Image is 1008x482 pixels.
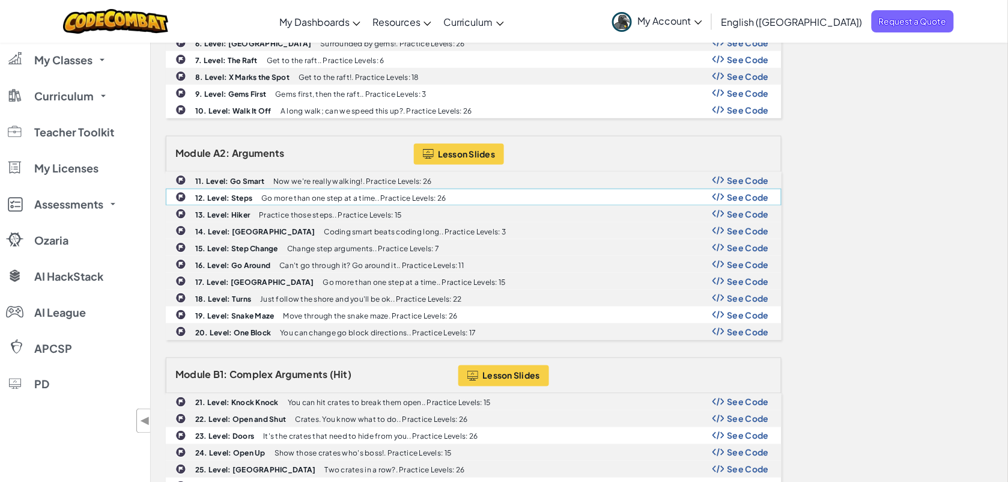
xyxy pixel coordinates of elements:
span: Teacher Toolkit [34,127,114,138]
span: Curriculum [443,16,493,28]
a: 21. Level: Knock Knock You can hit crates to break them open.. Practice Levels: 15 Show Code Logo... [166,394,782,410]
img: IconChallengeLevel.svg [175,192,186,203]
p: You can hit crates to break them open.. Practice Levels: 15 [288,399,491,407]
b: 11. Level: Go Smart [195,177,264,186]
p: Just follow the shore and you'll be ok.. Practice Levels: 22 [260,295,461,303]
img: Show Code Logo [712,415,724,423]
img: Show Code Logo [712,243,724,252]
p: Gems first, then the raft.. Practice Levels: 3 [275,90,426,98]
img: Show Code Logo [712,277,724,285]
b: 8. Level: X Marks the Spot [195,73,290,82]
span: My Account [638,14,702,27]
img: IconChallengeLevel.svg [175,242,186,253]
img: Show Code Logo [712,193,724,201]
img: IconChallengeLevel.svg [175,326,186,337]
span: See Code [727,397,770,407]
img: IconChallengeLevel.svg [175,225,186,236]
span: See Code [727,88,770,98]
b: 24. Level: Open Up [195,449,266,458]
p: Show those crates who's boss!. Practice Levels: 15 [275,450,452,457]
span: See Code [727,192,770,202]
img: IconChallengeLevel.svg [175,276,186,287]
span: See Code [727,293,770,303]
a: 10. Level: Walk It Off A long walk; can we speed this up?. Practice Levels: 26 Show Code Logo See... [166,102,782,118]
a: Request a Quote [872,10,954,32]
p: Two crates in a row?. Practice Levels: 26 [325,466,465,474]
p: You can change go block directions.. Practice Levels: 17 [280,329,476,337]
p: Surrounded by gems!. Practice Levels: 26 [320,40,465,47]
span: A2: Arguments [213,147,285,159]
span: B1: Complex Arguments (Hit) [213,368,351,381]
img: Show Code Logo [712,176,724,185]
p: Now we're really walking!. Practice Levels: 26 [273,177,431,185]
p: Get to the raft!. Practice Levels: 18 [299,73,419,81]
span: Ozaria [34,235,68,246]
span: See Code [727,105,770,115]
a: Resources [366,5,437,38]
span: See Code [727,465,770,474]
img: IconChallengeLevel.svg [175,413,186,424]
img: Show Code Logo [712,72,724,81]
img: IconChallengeLevel.svg [175,71,186,82]
button: Lesson Slides [414,144,505,165]
img: IconChallengeLevel.svg [175,259,186,270]
span: See Code [727,226,770,236]
img: IconChallengeLevel.svg [175,175,186,186]
b: 13. Level: Hiker [195,210,250,219]
b: 14. Level: [GEOGRAPHIC_DATA] [195,227,315,236]
span: See Code [727,414,770,424]
a: 8. Level: X Marks the Spot Get to the raft!. Practice Levels: 18 Show Code Logo See Code [166,68,782,85]
p: Change step arguments.. Practice Levels: 7 [287,245,439,252]
p: It's the crates that need to hide from you.. Practice Levels: 26 [263,433,478,441]
a: 15. Level: Step Change Change step arguments.. Practice Levels: 7 Show Code Logo See Code [166,239,782,256]
p: Practice those steps.. Practice Levels: 15 [259,211,401,219]
b: 15. Level: Step Change [195,244,278,253]
span: See Code [727,260,770,269]
b: 21. Level: Knock Knock [195,398,279,407]
button: Lesson Slides [458,365,549,386]
img: IconChallengeLevel.svg [175,209,186,219]
span: See Code [727,327,770,337]
img: Show Code Logo [712,89,724,97]
b: 25. Level: [GEOGRAPHIC_DATA] [195,466,316,475]
b: 18. Level: Turns [195,294,251,304]
a: 18. Level: Turns Just follow the shore and you'll be ok.. Practice Levels: 22 Show Code Logo See ... [166,290,782,307]
span: ◀ [140,412,150,430]
b: 22. Level: Open and Shut [195,415,286,424]
img: IconChallengeLevel.svg [175,430,186,441]
p: Go more than one step at a time.. Practice Levels: 15 [323,278,506,286]
img: IconChallengeLevel.svg [175,37,186,48]
a: 13. Level: Hiker Practice those steps.. Practice Levels: 15 Show Code Logo See Code [166,206,782,222]
b: 20. Level: One Block [195,328,271,337]
b: 9. Level: Gems First [195,90,266,99]
span: See Code [727,38,770,47]
span: Assessments [34,199,103,210]
img: Show Code Logo [712,448,724,457]
span: My Dashboards [279,16,350,28]
a: 25. Level: [GEOGRAPHIC_DATA] Two crates in a row?. Practice Levels: 26 Show Code Logo See Code [166,461,782,478]
a: English ([GEOGRAPHIC_DATA]) [715,5,869,38]
a: 16. Level: Go Around Can't go through it? Go around it.. Practice Levels: 11 Show Code Logo See Code [166,256,782,273]
span: See Code [727,310,770,320]
a: Curriculum [437,5,510,38]
img: avatar [612,12,632,32]
img: Show Code Logo [712,432,724,440]
img: IconChallengeLevel.svg [175,88,186,99]
span: See Code [727,448,770,457]
img: CodeCombat logo [63,9,168,34]
span: AI League [34,307,86,318]
a: 20. Level: One Block You can change go block directions.. Practice Levels: 17 Show Code Logo See ... [166,323,782,340]
span: See Code [727,209,770,219]
img: Show Code Logo [712,38,724,47]
p: Can't go through it? Go around it.. Practice Levels: 11 [279,261,464,269]
img: Show Code Logo [712,311,724,319]
a: 9. Level: Gems First Gems first, then the raft.. Practice Levels: 3 Show Code Logo See Code [166,85,782,102]
span: AI HackStack [34,271,103,282]
img: Show Code Logo [712,106,724,114]
img: IconChallengeLevel.svg [175,293,186,304]
p: Coding smart beats coding long.. Practice Levels: 3 [324,228,506,236]
a: My Account [606,2,708,40]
